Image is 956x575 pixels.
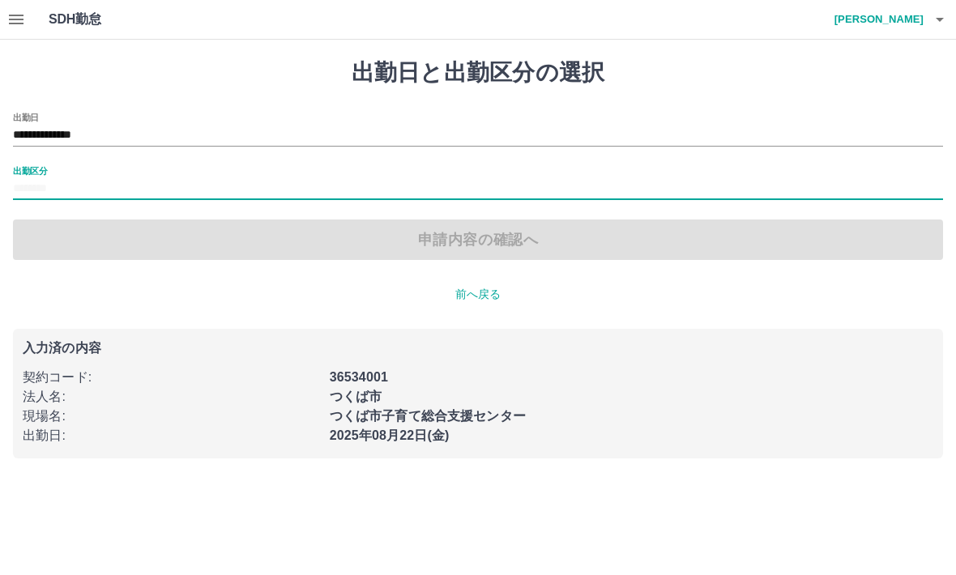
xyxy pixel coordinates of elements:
p: 前へ戻る [13,286,943,303]
p: 現場名 : [23,407,320,426]
b: つくば市 [330,390,382,403]
h1: 出勤日と出勤区分の選択 [13,59,943,87]
b: つくば市子育て総合支援センター [330,409,526,423]
b: 2025年08月22日(金) [330,428,450,442]
label: 出勤区分 [13,164,47,177]
label: 出勤日 [13,111,39,123]
p: 法人名 : [23,387,320,407]
p: 入力済の内容 [23,342,933,355]
p: 契約コード : [23,368,320,387]
p: 出勤日 : [23,426,320,445]
b: 36534001 [330,370,388,384]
